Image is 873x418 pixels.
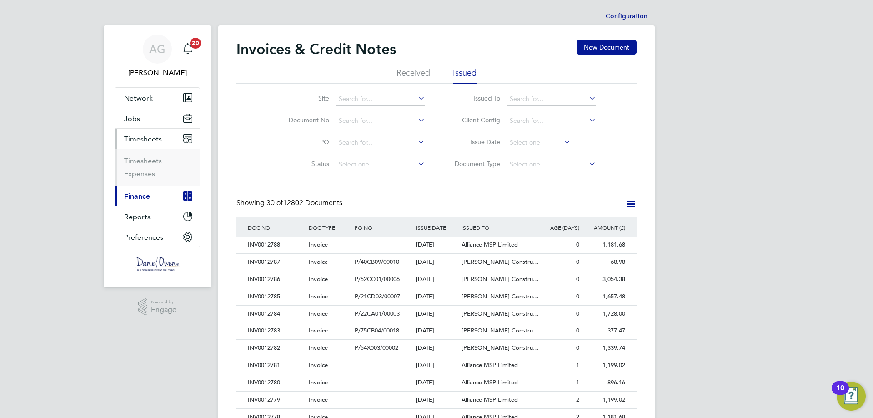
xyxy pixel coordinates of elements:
span: 1 [576,361,579,369]
button: Network [115,88,200,108]
a: Powered byEngage [138,298,177,316]
span: [PERSON_NAME] Constru… [462,292,539,300]
input: Search for... [507,93,596,106]
a: Go to home page [115,257,200,271]
span: Network [124,94,153,102]
div: [DATE] [414,237,460,253]
div: INV0012785 [246,288,306,305]
label: Issued To [448,94,500,102]
div: 68.98 [582,254,627,271]
span: [PERSON_NAME] Constru… [462,327,539,334]
div: [DATE] [414,288,460,305]
input: Select one [507,136,571,149]
div: Timesheets [115,149,200,186]
div: INV0012787 [246,254,306,271]
span: 2 [576,396,579,403]
div: 1,728.00 [582,306,627,322]
span: P/52CC01/00006 [355,275,400,283]
span: Reports [124,212,151,221]
input: Select one [507,158,596,171]
div: [DATE] [414,340,460,357]
div: PO NO [352,217,413,238]
div: INV0012781 [246,357,306,374]
span: P/21CD03/00007 [355,292,400,300]
span: Finance [124,192,150,201]
div: 1,199.02 [582,357,627,374]
button: New Document [577,40,637,55]
button: Reports [115,206,200,227]
div: [DATE] [414,374,460,391]
input: Search for... [336,115,425,127]
button: Timesheets [115,129,200,149]
label: Document No [277,116,329,124]
li: Issued [453,67,477,84]
div: 896.16 [582,374,627,391]
span: Invoice [309,241,328,248]
label: Issue Date [448,138,500,146]
input: Search for... [336,93,425,106]
span: Preferences [124,233,163,242]
div: DOC TYPE [306,217,352,238]
span: Powered by [151,298,176,306]
label: Client Config [448,116,500,124]
span: Invoice [309,327,328,334]
div: INV0012779 [246,392,306,408]
a: Expenses [124,169,155,178]
h2: Invoices & Credit Notes [236,40,396,58]
div: 3,054.38 [582,271,627,288]
div: AMOUNT (£) [582,217,627,238]
span: P/54X003/00002 [355,344,398,352]
span: 0 [576,310,579,317]
a: Timesheets [124,156,162,165]
span: Invoice [309,344,328,352]
span: P/75CB04/00018 [355,327,399,334]
input: Select one [336,158,425,171]
span: 0 [576,344,579,352]
button: Open Resource Center, 10 new notifications [837,382,866,411]
img: danielowen-logo-retina.png [135,257,180,271]
span: 20 [190,38,201,49]
div: ISSUED TO [459,217,536,238]
span: P/22CA01/00003 [355,310,400,317]
div: INV0012782 [246,340,306,357]
span: 0 [576,241,579,248]
span: Invoice [309,292,328,300]
button: Finance [115,186,200,206]
span: Alliance MSP Limited [462,378,518,386]
span: Invoice [309,275,328,283]
button: Preferences [115,227,200,247]
div: INV0012788 [246,237,306,253]
span: Invoice [309,378,328,386]
input: Search for... [336,136,425,149]
a: 20 [179,35,197,64]
div: [DATE] [414,357,460,374]
label: Site [277,94,329,102]
span: [PERSON_NAME] Constru… [462,258,539,266]
span: [PERSON_NAME] Constru… [462,310,539,317]
input: Search for... [507,115,596,127]
span: Engage [151,306,176,314]
div: DOC NO [246,217,306,238]
span: Amy Garcia [115,67,200,78]
button: Jobs [115,108,200,128]
span: Invoice [309,310,328,317]
span: Alliance MSP Limited [462,396,518,403]
span: 1 [576,378,579,386]
div: ISSUE DATE [414,217,460,238]
span: 0 [576,327,579,334]
label: Status [277,160,329,168]
div: 1,339.74 [582,340,627,357]
span: Invoice [309,258,328,266]
div: INV0012780 [246,374,306,391]
div: INV0012786 [246,271,306,288]
div: Showing [236,198,344,208]
div: INV0012784 [246,306,306,322]
span: Alliance MSP Limited [462,241,518,248]
a: AG[PERSON_NAME] [115,35,200,78]
span: P/40CB09/00010 [355,258,399,266]
div: [DATE] [414,271,460,288]
div: [DATE] [414,254,460,271]
span: Invoice [309,361,328,369]
span: AG [149,43,166,55]
span: 0 [576,258,579,266]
